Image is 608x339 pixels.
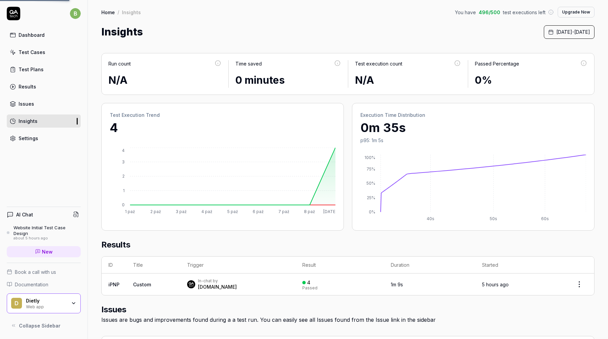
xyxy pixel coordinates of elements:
[427,216,434,221] tspan: 40s
[7,281,81,288] a: Documentation
[19,66,44,73] div: Test Plans
[7,97,81,110] a: Issues
[7,246,81,257] a: New
[125,209,135,214] tspan: 1 paź
[101,316,594,324] div: Issues are bugs and improvements found during a a test run. You can easily see all Issues found f...
[367,195,375,200] tspan: 25%
[558,7,594,18] button: Upgrade Now
[253,209,264,214] tspan: 6 paź
[118,9,119,16] div: /
[101,239,594,256] h2: Results
[187,280,195,288] img: 7ccf6c19-61ad-4a6c-8811-018b02a1b829.jpg
[227,209,238,214] tspan: 5 paź
[479,9,500,16] span: 496 / 500
[14,225,81,236] div: Website Initial Test Case Design
[198,278,237,284] div: In-chat by
[122,9,141,16] div: Insights
[490,216,497,221] tspan: 50s
[110,111,335,119] h2: Test Execution Trend
[198,284,237,290] div: [DOMAIN_NAME]
[7,268,81,276] a: Book a call with us
[15,281,48,288] span: Documentation
[384,257,475,273] th: Duration
[323,209,337,214] tspan: [DATE]
[7,28,81,42] a: Dashboard
[19,118,37,125] div: Insights
[176,209,187,214] tspan: 3 paź
[366,181,375,186] tspan: 50%
[150,209,161,214] tspan: 2 paź
[355,73,461,88] div: N/A
[123,188,125,193] tspan: 1
[108,73,222,88] div: N/A
[101,304,594,316] h2: Issues
[201,209,212,214] tspan: 4 paź
[304,209,315,214] tspan: 8 paź
[7,63,81,76] a: Test Plans
[19,100,34,107] div: Issues
[7,46,81,59] a: Test Cases
[475,73,588,88] div: 0%
[11,298,22,309] span: D
[7,293,81,314] button: DDietlyWeb app
[391,282,403,287] time: 1m 9s
[7,319,81,332] button: Collapse Sidebar
[122,148,125,153] tspan: 4
[369,209,375,214] tspan: 0%
[122,159,125,164] tspan: 3
[364,155,375,160] tspan: 100%
[101,9,115,16] a: Home
[108,282,120,287] a: iPNP
[126,257,180,273] th: Title
[7,80,81,93] a: Results
[7,225,81,240] a: Website Initial Test Case Designabout 5 hours ago
[108,60,131,67] div: Run count
[235,60,262,67] div: Time saved
[15,268,56,276] span: Book a call with us
[19,49,45,56] div: Test Cases
[110,119,335,137] p: 4
[556,28,590,35] span: [DATE] - [DATE]
[102,257,126,273] th: ID
[26,298,67,304] div: Dietly
[475,60,519,67] div: Passed Percentage
[360,111,586,119] h2: Execution Time Distribution
[122,202,125,207] tspan: 0
[19,135,38,142] div: Settings
[26,304,67,309] div: Web app
[296,257,384,273] th: Result
[19,322,60,329] span: Collapse Sidebar
[70,7,81,20] button: b
[42,248,53,255] span: New
[180,257,296,273] th: Trigger
[366,166,375,172] tspan: 75%
[16,211,33,218] h4: AI Chat
[482,282,509,287] time: 5 hours ago
[541,216,549,221] tspan: 60s
[19,83,36,90] div: Results
[503,9,546,16] span: test executions left
[302,286,318,290] div: Passed
[235,73,341,88] div: 0 minutes
[14,236,81,241] div: about 5 hours ago
[544,25,594,39] button: [DATE]-[DATE]
[7,114,81,128] a: Insights
[122,174,125,179] tspan: 2
[360,119,586,137] p: 0m 35s
[355,60,402,67] div: Test execution count
[455,9,476,16] span: You have
[475,257,564,273] th: Started
[278,209,289,214] tspan: 7 paź
[307,280,310,286] div: 4
[70,8,81,19] span: b
[7,132,81,145] a: Settings
[133,282,151,287] span: Custom
[360,137,586,144] p: p95: 1m 5s
[19,31,45,38] div: Dashboard
[101,24,143,40] h1: Insights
